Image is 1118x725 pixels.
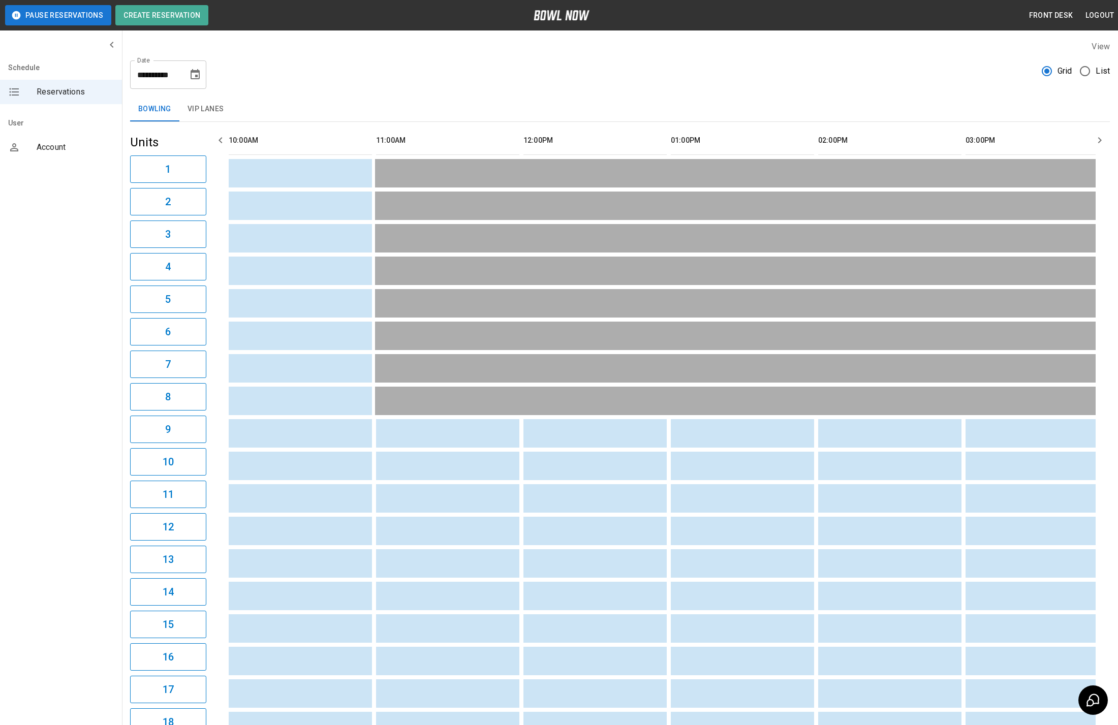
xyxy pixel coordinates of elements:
[376,126,519,155] th: 11:00AM
[130,448,206,476] button: 10
[165,356,171,372] h6: 7
[165,259,171,275] h6: 4
[130,351,206,378] button: 7
[179,97,232,121] button: VIP Lanes
[130,676,206,703] button: 17
[163,486,174,502] h6: 11
[1058,65,1072,77] span: Grid
[130,97,1110,121] div: inventory tabs
[130,220,206,248] button: 3
[130,97,179,121] button: Bowling
[163,584,174,600] h6: 14
[1081,6,1118,25] button: Logout
[165,291,171,307] h6: 5
[130,513,206,541] button: 12
[130,481,206,508] button: 11
[1025,6,1077,25] button: Front Desk
[165,161,171,177] h6: 1
[130,155,206,183] button: 1
[130,383,206,411] button: 8
[130,643,206,671] button: 16
[163,616,174,633] h6: 15
[523,126,667,155] th: 12:00PM
[130,611,206,638] button: 15
[37,86,114,98] span: Reservations
[130,188,206,215] button: 2
[165,194,171,210] h6: 2
[1096,65,1110,77] span: List
[5,5,111,25] button: Pause Reservations
[130,286,206,313] button: 5
[130,253,206,280] button: 4
[534,10,589,20] img: logo
[671,126,814,155] th: 01:00PM
[130,416,206,443] button: 9
[163,551,174,568] h6: 13
[229,126,372,155] th: 10:00AM
[130,318,206,345] button: 6
[1092,42,1110,51] label: View
[130,546,206,573] button: 13
[185,65,205,85] button: Choose date, selected date is Aug 12, 2025
[130,134,206,150] h5: Units
[165,421,171,437] h6: 9
[37,141,114,153] span: Account
[163,681,174,698] h6: 17
[163,649,174,665] h6: 16
[165,226,171,242] h6: 3
[163,519,174,535] h6: 12
[115,5,208,25] button: Create Reservation
[165,389,171,405] h6: 8
[163,454,174,470] h6: 10
[165,324,171,340] h6: 6
[130,578,206,606] button: 14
